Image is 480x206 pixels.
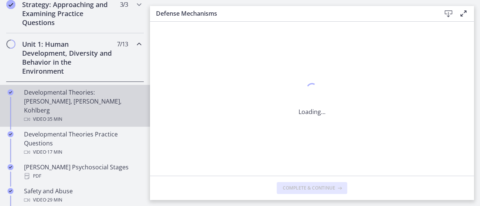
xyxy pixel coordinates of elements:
div: Developmental Theories: [PERSON_NAME], [PERSON_NAME], Kohlberg [24,88,141,124]
span: Complete & continue [283,185,335,191]
p: Loading... [298,107,325,116]
div: [PERSON_NAME] Psychosocial Stages [24,163,141,181]
span: · 29 min [46,196,62,205]
span: 7 / 13 [117,40,128,49]
button: Complete & continue [277,182,347,194]
div: 1 [298,81,325,98]
div: Developmental Theories Practice Questions [24,130,141,157]
i: Completed [7,131,13,137]
div: Safety and Abuse [24,187,141,205]
i: Completed [7,89,13,95]
div: PDF [24,172,141,181]
div: Video [24,148,141,157]
h3: Defense Mechanisms [156,9,429,18]
i: Completed [7,188,13,194]
span: · 35 min [46,115,62,124]
h2: Unit 1: Human Development, Diversity and Behavior in the Environment [22,40,114,76]
div: Video [24,196,141,205]
div: Video [24,115,141,124]
i: Completed [7,164,13,170]
span: · 17 min [46,148,62,157]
